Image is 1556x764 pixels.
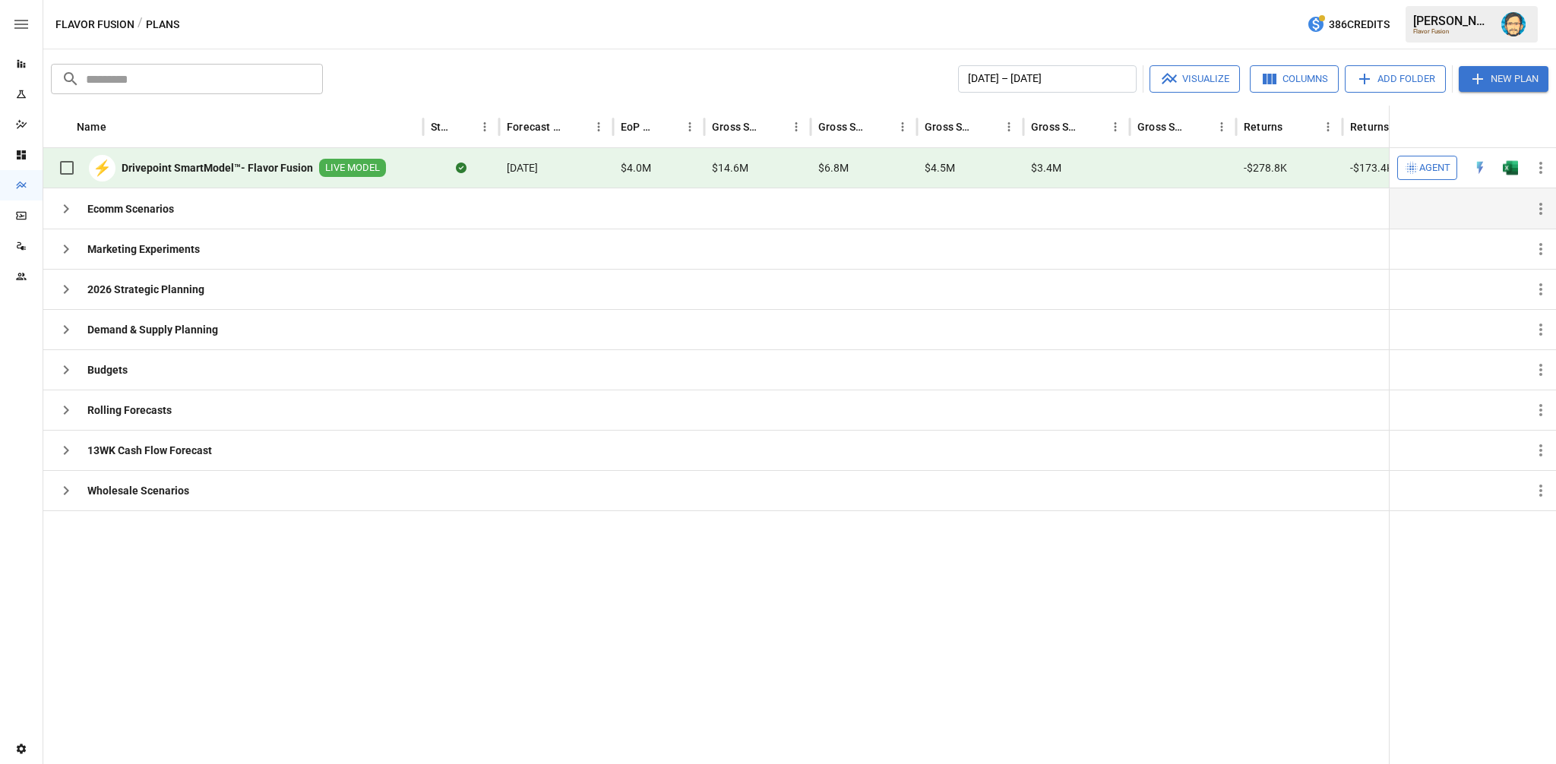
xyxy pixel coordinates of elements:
button: Add Folder [1345,65,1446,93]
b: Budgets [87,362,128,377]
button: Gross Sales: Retail column menu [1211,116,1232,137]
span: $4.5M [925,160,955,175]
button: Sort [453,116,474,137]
img: g5qfjXmAAAAABJRU5ErkJggg== [1503,160,1518,175]
span: -$278.8K [1244,160,1287,175]
b: Ecomm Scenarios [87,201,174,216]
button: Status column menu [474,116,495,137]
button: Sort [567,116,588,137]
b: Wholesale Scenarios [87,483,189,498]
button: Returns column menu [1317,116,1339,137]
button: Sort [1190,116,1211,137]
div: Flavor Fusion [1413,28,1492,35]
div: Gross Sales: Wholesale [1031,121,1082,133]
div: Sync complete [456,160,466,175]
div: Name [77,121,106,133]
button: [DATE] – [DATE] [958,65,1137,93]
span: $14.6M [712,160,748,175]
span: LIVE MODEL [319,161,386,175]
button: Sort [108,116,129,137]
button: Columns [1250,65,1339,93]
button: 386Credits [1301,11,1396,39]
button: Sort [764,116,786,137]
b: Drivepoint SmartModel™- Flavor Fusion [122,160,313,175]
button: EoP Cash column menu [679,116,701,137]
span: -$173.4K [1350,160,1393,175]
button: Sort [1284,116,1305,137]
div: Gross Sales: Marketplace [925,121,976,133]
span: Agent [1419,159,1450,177]
div: Gross Sales: Retail [1137,121,1188,133]
div: EoP Cash [621,121,656,133]
b: 13WK Cash Flow Forecast [87,443,212,458]
div: Gross Sales: DTC Online [818,121,869,133]
div: ⚡ [89,155,115,182]
button: Gross Sales column menu [786,116,807,137]
div: Gross Sales [712,121,763,133]
span: $4.0M [621,160,651,175]
button: Forecast start column menu [588,116,609,137]
div: Forecast start [507,121,565,133]
div: [DATE] [499,148,613,188]
button: Sort [871,116,892,137]
span: $6.8M [818,160,849,175]
button: Flavor Fusion [55,15,134,34]
div: / [138,15,143,34]
button: Sort [1083,116,1105,137]
button: Visualize [1150,65,1240,93]
button: New Plan [1459,66,1548,92]
div: Open in Excel [1503,160,1518,175]
img: quick-edit-flash.b8aec18c.svg [1472,160,1488,175]
button: Gross Sales: Marketplace column menu [998,116,1020,137]
button: Sort [1535,116,1556,137]
div: Returns [1244,121,1282,133]
img: Dana Basken [1501,12,1526,36]
div: Open in Quick Edit [1472,160,1488,175]
span: 386 Credits [1329,15,1390,34]
div: Status [431,121,451,133]
b: Demand & Supply Planning [87,322,218,337]
button: Gross Sales: Wholesale column menu [1105,116,1126,137]
button: Agent [1397,156,1457,180]
span: $3.4M [1031,160,1061,175]
b: Marketing Experiments [87,242,200,257]
button: Sort [658,116,679,137]
b: Rolling Forecasts [87,403,172,418]
button: Gross Sales: DTC Online column menu [892,116,913,137]
div: Returns: DTC Online [1350,121,1401,133]
button: Sort [977,116,998,137]
button: Dana Basken [1492,3,1535,46]
b: 2026 Strategic Planning [87,282,204,297]
div: [PERSON_NAME] [1413,14,1492,28]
